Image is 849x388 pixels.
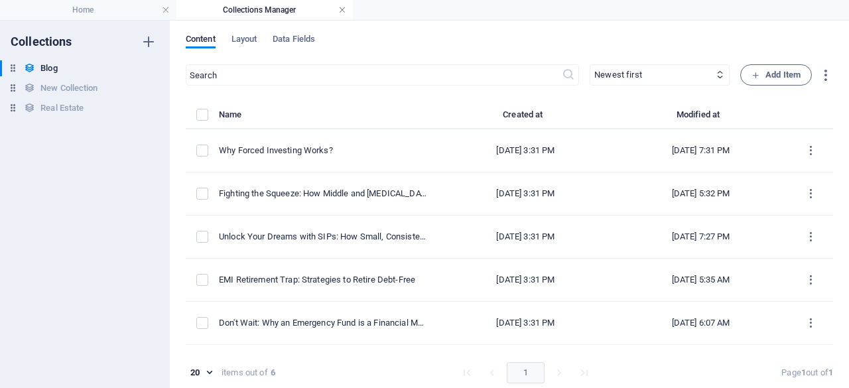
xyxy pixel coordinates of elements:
[186,31,216,50] span: Content
[751,67,801,83] span: Add Item
[448,188,602,200] div: [DATE] 3:31 PM
[454,362,597,383] nav: pagination navigation
[623,188,777,200] div: [DATE] 5:32 PM
[11,34,72,50] h6: Collections
[801,367,806,377] strong: 1
[623,145,777,157] div: [DATE] 7:31 PM
[40,80,98,96] h6: New Collection
[186,107,833,388] table: items list
[623,274,777,286] div: [DATE] 5:35 AM
[186,367,216,379] div: 20
[273,31,315,50] span: Data Fields
[623,231,777,243] div: [DATE] 7:27 PM
[219,274,427,286] div: EMI Retirement Trap: Strategies to Retire Debt-Free
[438,107,613,129] th: Created at
[448,274,602,286] div: [DATE] 3:31 PM
[507,362,545,383] button: page 1
[781,367,833,379] div: Page out of
[448,231,602,243] div: [DATE] 3:31 PM
[222,367,268,379] div: items out of
[40,100,84,116] h6: Real Estate
[271,367,275,379] strong: 6
[448,145,602,157] div: [DATE] 3:31 PM
[623,317,777,329] div: [DATE] 6:07 AM
[40,60,57,76] h6: Blog
[141,34,157,50] i: Create new collection
[219,317,427,329] div: Don't Wait: Why an Emergency Fund is a Financial Must-Have and How Much You Should Save
[219,188,427,200] div: Fighting the Squeeze: How Middle and Low-Income Earners Can Build Wealth and Beat Inflation with ...
[219,231,427,243] div: Unlock Your Dreams with SIPs: How Small, Consistent Investments Build Wealth for Every Aspiration
[828,367,833,377] strong: 1
[219,145,427,157] div: Why Forced Investing Works?
[740,64,812,86] button: Add Item
[186,64,562,86] input: Search
[613,107,788,129] th: Modified at
[219,107,438,129] th: Name
[448,317,602,329] div: [DATE] 3:31 PM
[231,31,257,50] span: Layout
[176,3,353,17] h4: Collections Manager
